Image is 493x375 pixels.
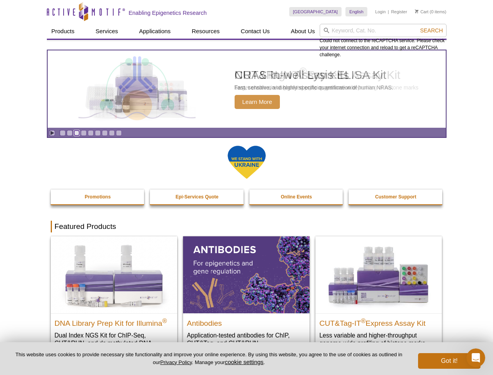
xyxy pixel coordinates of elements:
input: Keyword, Cat. No. [320,24,447,37]
div: Could not connect to the reCAPTCHA service. Please check your internet connection and reload to g... [320,24,447,58]
img: We Stand With Ukraine [227,145,266,180]
strong: Epi-Services Quote [176,194,219,200]
button: Search [418,27,445,34]
sup: ® [361,317,366,324]
img: Your Cart [415,9,418,13]
a: Services [91,24,123,39]
a: [GEOGRAPHIC_DATA] [289,7,342,16]
a: Customer Support [349,189,443,204]
a: Go to slide 5 [88,130,94,136]
strong: Customer Support [375,194,416,200]
span: Search [420,27,443,34]
iframe: Intercom live chat [466,348,485,367]
a: Applications [134,24,175,39]
p: Dual Index NGS Kit for ChIP-Seq, CUT&RUN, and ds methylated DNA assays. [55,331,173,355]
h2: Enabling Epigenetics Research [129,9,207,16]
a: Toggle autoplay [49,130,55,136]
a: Cart [415,9,429,14]
a: Epi-Services Quote [150,189,244,204]
a: Promotions [51,189,145,204]
a: Go to slide 9 [116,130,122,136]
h2: DNA Library Prep Kit for Illumina [55,316,173,327]
h2: Antibodies [187,316,306,327]
a: Go to slide 2 [67,130,73,136]
a: Go to slide 3 [74,130,80,136]
strong: Promotions [85,194,111,200]
a: Privacy Policy [160,359,192,365]
a: Go to slide 8 [109,130,115,136]
li: | [388,7,389,16]
p: Application-tested antibodies for ChIP, CUT&Tag, and CUT&RUN. [187,331,306,347]
p: This website uses cookies to provide necessary site functionality and improve your online experie... [12,351,405,366]
a: Products [47,24,79,39]
a: About Us [286,24,320,39]
a: Online Events [249,189,344,204]
li: (0 items) [415,7,447,16]
img: CUT&Tag-IT® Express Assay Kit [315,236,442,313]
button: cookie settings [225,359,263,365]
a: Resources [187,24,224,39]
h2: CUT&Tag-IT Express Assay Kit [319,316,438,327]
a: Register [391,9,407,14]
sup: ® [162,317,167,324]
a: Go to slide 1 [60,130,66,136]
a: Contact Us [236,24,274,39]
a: Login [375,9,386,14]
button: Got it! [418,353,481,369]
strong: Online Events [281,194,312,200]
h2: Featured Products [51,221,443,232]
a: Go to slide 6 [95,130,101,136]
img: All Antibodies [183,236,310,313]
p: Less variable and higher-throughput genome-wide profiling of histone marks​. [319,331,438,347]
a: English [345,7,367,16]
a: All Antibodies Antibodies Application-tested antibodies for ChIP, CUT&Tag, and CUT&RUN. [183,236,310,355]
img: DNA Library Prep Kit for Illumina [51,236,177,313]
a: CUT&Tag-IT® Express Assay Kit CUT&Tag-IT®Express Assay Kit Less variable and higher-throughput ge... [315,236,442,355]
a: Go to slide 7 [102,130,108,136]
a: Go to slide 4 [81,130,87,136]
a: DNA Library Prep Kit for Illumina DNA Library Prep Kit for Illumina® Dual Index NGS Kit for ChIP-... [51,236,177,362]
